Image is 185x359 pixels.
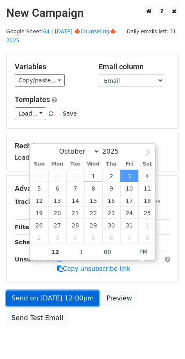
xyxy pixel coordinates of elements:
[48,207,66,219] span: October 20, 2025
[120,231,138,243] span: November 7, 2025
[102,194,120,207] span: October 16, 2025
[138,194,156,207] span: October 18, 2025
[99,62,170,71] h5: Email column
[66,207,84,219] span: October 21, 2025
[83,244,133,260] input: Minute
[102,161,120,167] span: Thu
[138,231,156,243] span: November 8, 2025
[124,27,179,36] span: Daily emails left: 31
[30,207,48,219] span: October 19, 2025
[66,182,84,194] span: October 7, 2025
[30,182,48,194] span: October 5, 2025
[48,194,66,207] span: October 13, 2025
[6,310,68,326] a: Send Test Email
[84,231,102,243] span: November 5, 2025
[15,239,44,245] strong: Schedule
[30,231,48,243] span: November 2, 2025
[138,170,156,182] span: October 4, 2025
[120,219,138,231] span: October 31, 2025
[132,243,155,260] span: Click to toggle
[48,219,66,231] span: October 27, 2025
[138,219,156,231] span: November 1, 2025
[84,219,102,231] span: October 29, 2025
[15,184,170,193] h5: Advanced
[15,256,55,263] strong: Unsubscribe
[144,320,185,359] iframe: Chat Widget
[15,198,42,205] strong: Tracking
[101,291,137,306] a: Preview
[30,161,48,167] span: Sun
[6,28,116,44] a: 64 | [DATE] 🍁Counseling🍁 2025
[102,207,120,219] span: October 23, 2025
[80,243,83,260] span: :
[120,194,138,207] span: October 17, 2025
[15,141,170,163] div: Loading...
[120,207,138,219] span: October 24, 2025
[66,170,84,182] span: September 30, 2025
[48,170,66,182] span: September 29, 2025
[15,107,46,120] a: Load...
[15,74,65,87] a: Copy/paste...
[30,194,48,207] span: October 12, 2025
[30,219,48,231] span: October 26, 2025
[59,107,80,120] button: Save
[120,170,138,182] span: October 3, 2025
[48,182,66,194] span: October 6, 2025
[6,6,179,20] h2: New Campaign
[84,170,102,182] span: October 1, 2025
[102,219,120,231] span: October 30, 2025
[84,194,102,207] span: October 15, 2025
[15,62,86,71] h5: Variables
[100,148,129,155] input: Year
[57,265,131,273] a: Copy unsubscribe link
[48,161,66,167] span: Mon
[84,161,102,167] span: Wed
[6,28,116,44] small: Google Sheet:
[6,291,99,306] a: Send on [DATE] 12:00pm
[102,182,120,194] span: October 9, 2025
[138,207,156,219] span: October 25, 2025
[124,28,179,34] a: Daily emails left: 31
[84,207,102,219] span: October 22, 2025
[15,224,36,230] strong: Filters
[102,231,120,243] span: November 6, 2025
[138,182,156,194] span: October 11, 2025
[15,95,50,104] a: Templates
[15,141,170,150] h5: Recipients
[128,197,160,206] label: UTM Codes
[66,219,84,231] span: October 28, 2025
[120,182,138,194] span: October 10, 2025
[48,231,66,243] span: November 3, 2025
[84,182,102,194] span: October 8, 2025
[30,244,80,260] input: Hour
[66,161,84,167] span: Tue
[30,170,48,182] span: September 28, 2025
[102,170,120,182] span: October 2, 2025
[120,161,138,167] span: Fri
[66,194,84,207] span: October 14, 2025
[138,161,156,167] span: Sat
[66,231,84,243] span: November 4, 2025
